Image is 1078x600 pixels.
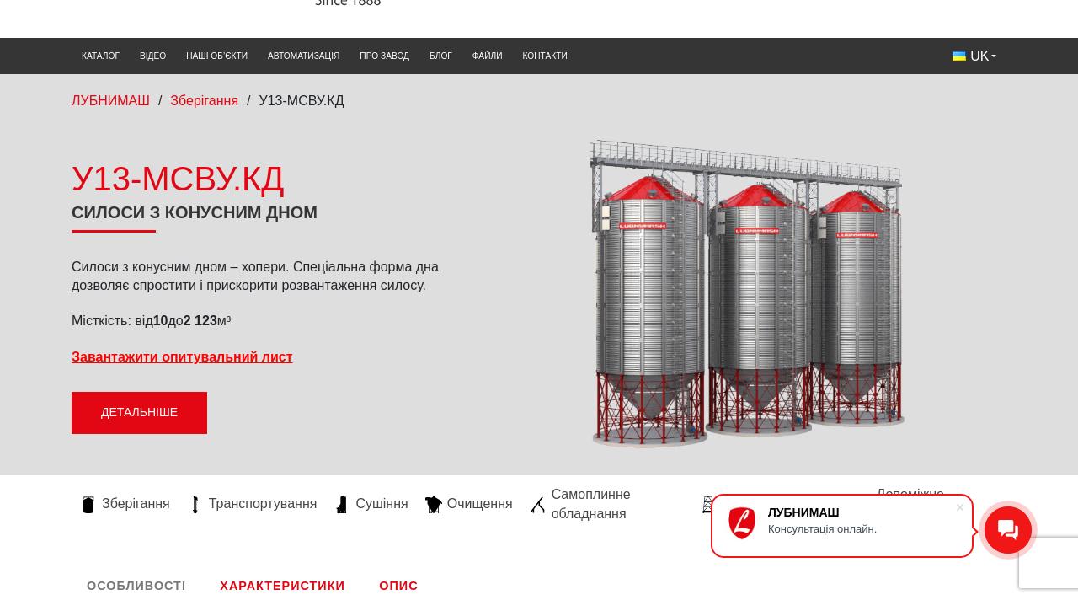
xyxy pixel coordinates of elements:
span: Транспортування [209,495,318,513]
span: Допоміжне обладнання [876,485,998,523]
a: Про завод [350,42,419,70]
strong: 10 [153,313,168,328]
a: Відео [130,42,176,70]
a: Сушіння [325,495,416,513]
div: Консультація онлайн. [768,522,955,535]
span: Зберігання [102,495,170,513]
a: Блог [419,42,462,70]
a: Автоматизація [258,42,350,70]
a: Наші об’єкти [176,42,258,70]
span: Очищення [447,495,513,513]
img: Українська [953,51,966,61]
a: Самоплинне обладнання [521,485,691,523]
span: / [247,94,250,108]
span: Самоплинне обладнання [552,485,683,523]
p: Місткість: від до м³ [72,312,446,330]
span: Сушіння [355,495,408,513]
a: Очищення [417,495,521,513]
span: UK [970,47,989,66]
a: ЛУБНИМАШ [72,94,150,108]
a: Металоконструкції [691,495,846,513]
a: Файли [462,42,513,70]
a: Контакти [512,42,577,70]
button: UK [942,42,1006,71]
div: У13-МСВУ.КД [72,155,446,202]
h1: Силоси з конусним дном [72,202,446,233]
p: Силоси з конусним дном – хопери. Спеціальна форма дна дозволяє спростити і прискорити розвантажен... [72,258,446,296]
a: Каталог [72,42,130,70]
a: Завантажити опитувальний лист [72,350,293,364]
strong: 2 123 [184,313,217,328]
a: Зберігання [72,495,179,513]
span: / [158,94,162,108]
div: ЛУБНИМАШ [768,506,955,519]
span: У13-МСВУ.КД [259,94,344,108]
a: Зберігання [170,94,238,108]
a: Допоміжне обладнання [846,485,1006,523]
a: Детальніше [72,392,207,434]
a: Транспортування [179,495,326,513]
